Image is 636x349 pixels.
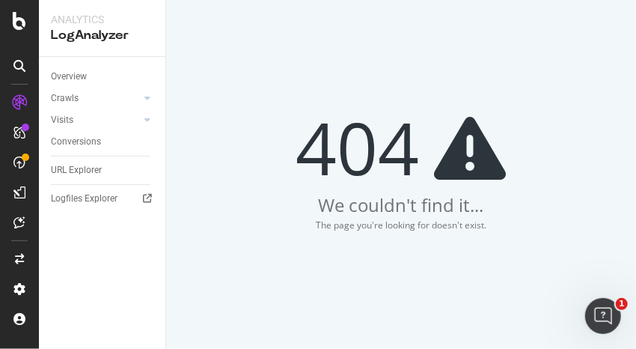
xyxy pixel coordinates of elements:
[51,134,101,150] div: Conversions
[51,112,140,128] a: Visits
[51,134,155,150] a: Conversions
[51,191,155,207] a: Logfiles Explorer
[51,112,73,128] div: Visits
[51,91,79,106] div: Crawls
[51,69,87,85] div: Overview
[51,191,117,207] div: Logfiles Explorer
[51,27,153,44] div: LogAnalyzer
[616,298,628,310] span: 1
[51,12,153,27] div: Analytics
[296,110,507,185] div: 404
[585,298,621,334] iframe: Intercom live chat
[51,91,140,106] a: Crawls
[51,163,155,178] a: URL Explorer
[51,69,155,85] a: Overview
[319,192,484,218] div: We couldn't find it...
[316,219,486,231] div: The page you're looking for doesn't exist.
[51,163,102,178] div: URL Explorer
